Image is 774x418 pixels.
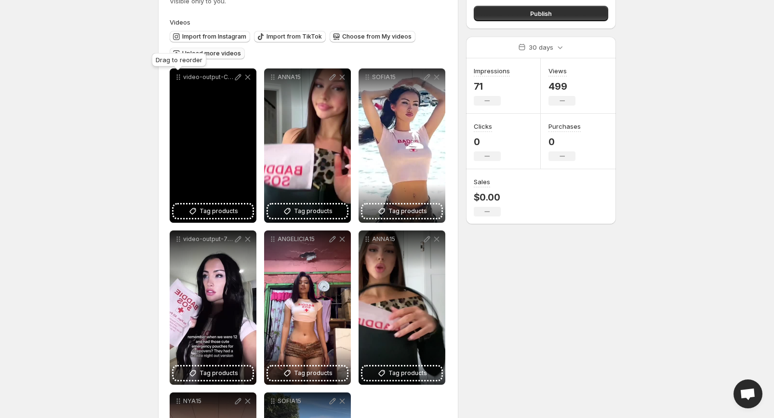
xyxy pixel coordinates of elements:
h3: Purchases [548,121,581,131]
p: 0 [474,136,501,148]
button: Choose from My videos [330,31,415,42]
span: Import from TikTok [267,33,322,40]
p: 71 [474,81,510,92]
div: SOFIA15Tag products [359,68,445,223]
div: video-output-762E1D6F-2E45-4DEA-8DFD-AE153A422086-1 2Tag products [170,230,256,385]
div: Open chat [734,379,762,408]
span: Videos [170,18,190,26]
p: SOFIA15 [372,73,422,81]
div: video-output-C250A035-3B16-4F9E-996B-D478E335B4B6-1 2Tag products [170,68,256,223]
span: Tag products [388,206,427,216]
p: video-output-762E1D6F-2E45-4DEA-8DFD-AE153A422086-1 2 [183,235,233,243]
button: Tag products [268,366,347,380]
button: Publish [474,6,608,21]
p: 30 days [529,42,553,52]
span: Tag products [388,368,427,378]
div: ANGELICIA15Tag products [264,230,351,385]
span: Publish [530,9,552,18]
span: Import from Instagram [182,33,246,40]
div: ANNA15Tag products [264,68,351,223]
h3: Views [548,66,567,76]
h3: Sales [474,177,490,187]
p: 0 [548,136,581,148]
button: Import from TikTok [254,31,326,42]
span: Upload more videos [182,50,241,57]
h3: Clicks [474,121,492,131]
button: Tag products [173,366,253,380]
button: Tag products [268,204,347,218]
p: SOFIA15 [278,397,328,405]
p: video-output-C250A035-3B16-4F9E-996B-D478E335B4B6-1 2 [183,73,233,81]
p: NYA15 [183,397,233,405]
button: Upload more videos [170,48,245,59]
p: ANNA15 [372,235,422,243]
button: Import from Instagram [170,31,250,42]
span: Tag products [200,206,238,216]
span: Choose from My videos [342,33,412,40]
p: ANNA15 [278,73,328,81]
button: Tag products [362,366,441,380]
span: Tag products [294,206,333,216]
p: ANGELICIA15 [278,235,328,243]
button: Tag products [362,204,441,218]
p: 499 [548,81,575,92]
div: ANNA15Tag products [359,230,445,385]
button: Tag products [173,204,253,218]
span: Tag products [200,368,238,378]
span: Tag products [294,368,333,378]
p: $0.00 [474,191,501,203]
h3: Impressions [474,66,510,76]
